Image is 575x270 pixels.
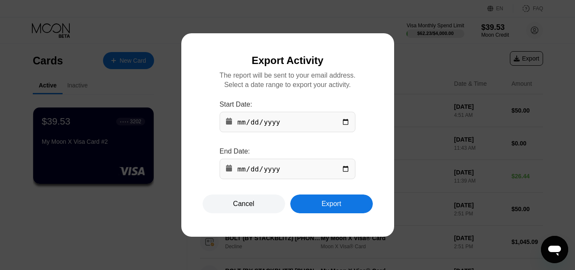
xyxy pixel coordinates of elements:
div: Cancel [203,195,285,213]
div: The report will be sent to your email address. [220,72,355,79]
div: Start Date: [220,101,355,108]
div: Export Activity [252,55,323,67]
div: Cancel [233,200,255,208]
div: Export [290,195,373,213]
div: Export [321,200,341,208]
div: End Date: [220,148,355,155]
div: Select a date range to export your activity. [224,81,351,89]
iframe: Button to launch messaging window [541,236,568,263]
